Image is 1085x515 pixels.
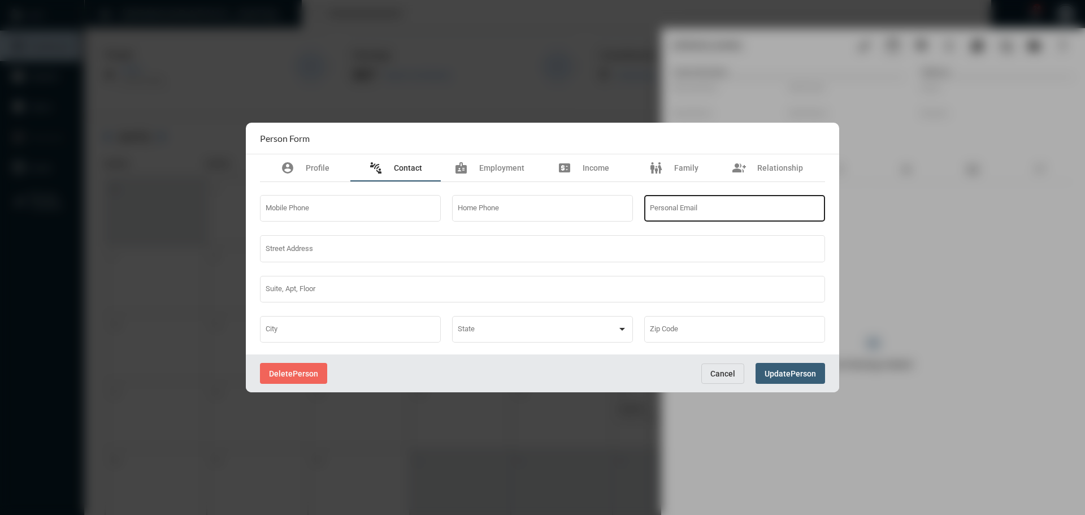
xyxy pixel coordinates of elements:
h2: Person Form [260,133,310,144]
span: Employment [479,163,524,172]
mat-icon: family_restroom [649,161,663,175]
button: Cancel [701,363,744,384]
span: Family [674,163,698,172]
mat-icon: badge [454,161,468,175]
span: Delete [269,369,293,378]
span: Contact [394,163,422,172]
mat-icon: account_circle [281,161,294,175]
mat-icon: group_add [732,161,746,175]
span: Update [765,369,791,378]
span: Relationship [757,163,803,172]
span: Cancel [710,369,735,378]
button: DeletePerson [260,363,327,384]
button: UpdatePerson [756,363,825,384]
mat-icon: price_change [558,161,571,175]
span: Profile [306,163,329,172]
span: Person [791,369,816,378]
span: Income [583,163,609,172]
span: Person [293,369,318,378]
mat-icon: connect_without_contact [369,161,383,175]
